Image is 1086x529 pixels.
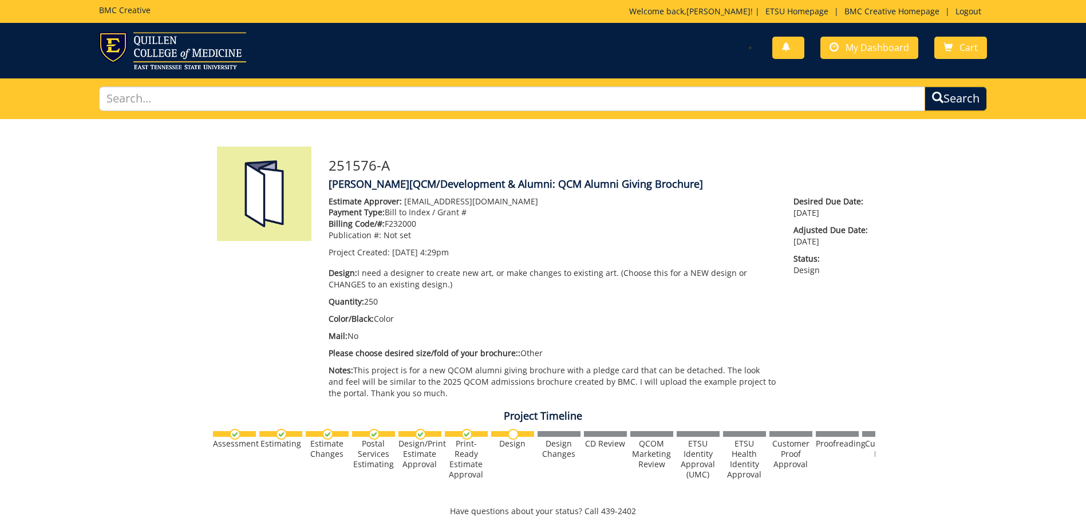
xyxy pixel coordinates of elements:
[99,86,925,111] input: Search...
[793,224,869,236] span: Adjusted Due Date:
[925,86,987,111] button: Search
[259,439,302,449] div: Estimating
[329,179,870,190] h4: [PERSON_NAME]
[329,296,777,307] p: 250
[329,230,381,240] span: Publication #:
[329,330,347,341] span: Mail:
[409,177,703,191] span: [QCM/Development & Alumni: QCM Alumni Giving Brochure]
[816,439,859,449] div: Proofreading
[329,296,364,307] span: Quantity:
[217,147,311,241] img: Product featured image
[329,348,520,358] span: Please choose desired size/fold of your brochure::
[491,439,534,449] div: Design
[934,37,987,59] a: Cart
[329,365,777,399] p: This project is for a new QCOM alumni giving brochure with a pledge card that can be detached. Th...
[584,439,627,449] div: CD Review
[769,439,812,469] div: Customer Proof Approval
[538,439,580,459] div: Design Changes
[959,41,978,54] span: Cart
[322,429,333,440] img: checkmark
[384,230,411,240] span: Not set
[630,439,673,469] div: QCOM Marketing Review
[329,267,357,278] span: Design:
[329,330,777,342] p: No
[329,247,390,258] span: Project Created:
[793,253,869,276] p: Design
[352,439,395,469] div: Postal Services Estimating
[461,429,472,440] img: checkmark
[445,439,488,480] div: Print-Ready Estimate Approval
[329,158,870,173] h3: 251576-A
[846,41,909,54] span: My Dashboard
[329,218,385,229] span: Billing Code/#:
[398,439,441,469] div: Design/Print Estimate Approval
[508,429,519,440] img: no
[99,32,246,69] img: ETSU logo
[329,365,353,376] span: Notes:
[793,196,869,207] span: Desired Due Date:
[329,196,777,207] p: [EMAIL_ADDRESS][DOMAIN_NAME]
[950,6,987,17] a: Logout
[329,267,777,290] p: I need a designer to create new art, or make changes to existing art. (Choose this for a NEW desi...
[369,429,380,440] img: checkmark
[862,439,905,459] div: Customer Edits
[820,37,918,59] a: My Dashboard
[793,196,869,219] p: [DATE]
[306,439,349,459] div: Estimate Changes
[329,207,385,218] span: Payment Type:
[329,196,402,207] span: Estimate Approver:
[208,410,878,422] h4: Project Timeline
[415,429,426,440] img: checkmark
[793,253,869,264] span: Status:
[329,218,777,230] p: F232000
[230,429,240,440] img: checkmark
[329,207,777,218] p: Bill to Index / Grant #
[329,313,777,325] p: Color
[760,6,834,17] a: ETSU Homepage
[677,439,720,480] div: ETSU Identity Approval (UMC)
[213,439,256,449] div: Assessment
[686,6,751,17] a: [PERSON_NAME]
[99,6,151,14] h5: BMC Creative
[329,348,777,359] p: Other
[208,506,878,517] p: Have questions about your status? Call 439-2402
[723,439,766,480] div: ETSU Health Identity Approval
[329,313,374,324] span: Color/Black:
[629,6,987,17] p: Welcome back, ! | | |
[276,429,287,440] img: checkmark
[392,247,449,258] span: [DATE] 4:29pm
[839,6,945,17] a: BMC Creative Homepage
[793,224,869,247] p: [DATE]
